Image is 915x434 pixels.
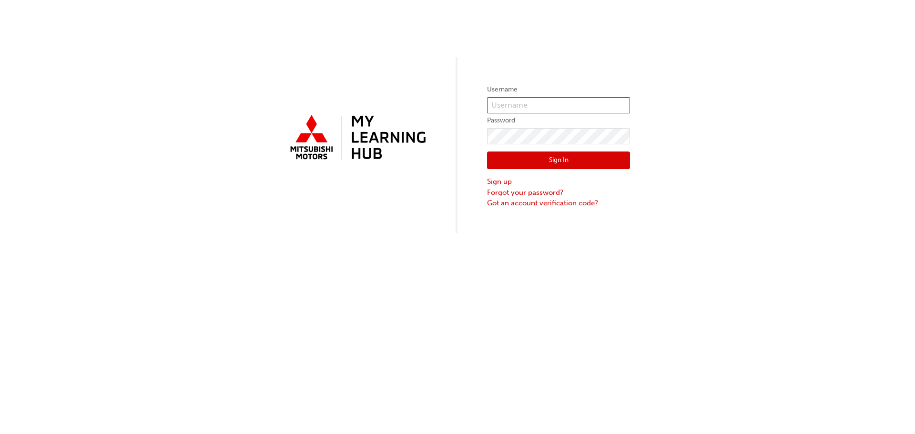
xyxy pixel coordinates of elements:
a: Got an account verification code? [487,198,630,209]
label: Password [487,115,630,126]
input: Username [487,97,630,113]
a: Sign up [487,176,630,187]
img: mmal [285,111,428,165]
button: Sign In [487,151,630,170]
label: Username [487,84,630,95]
a: Forgot your password? [487,187,630,198]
